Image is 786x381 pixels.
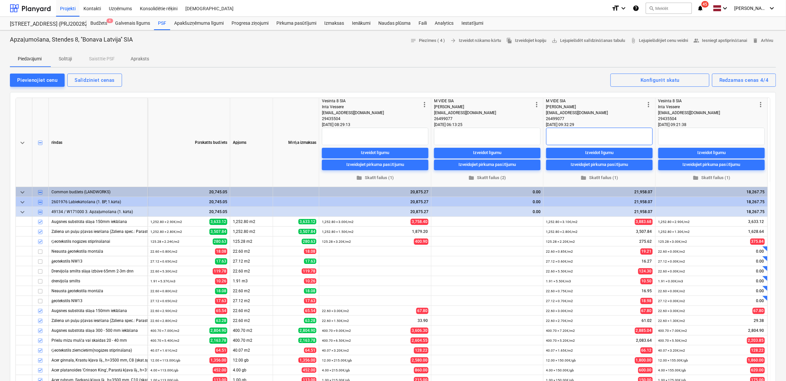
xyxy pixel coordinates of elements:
[51,316,145,325] div: Zāliena un puķu pļavas iesēšana (Zāliena spec.: Parastā smilga 20%, Matainā aitu auzene 10%, Ciet...
[411,219,428,225] span: 3,758.40
[735,6,768,11] span: [PERSON_NAME][GEOGRAPHIC_DATA]
[611,74,709,87] button: Konfigurēt skatu
[230,326,273,335] div: 400.70 m2
[215,278,227,284] span: 10.26
[473,149,502,157] div: Izveidot līgumu
[633,4,639,12] i: Zināšanu pamats
[299,219,316,224] span: 3,633.12
[209,357,227,364] span: 1,356.00
[431,17,457,30] a: Analytics
[630,38,636,44] span: attach_file
[411,229,428,235] span: 1,879.20
[322,104,421,110] div: Inta Vessere
[304,259,316,264] span: 17.63
[150,339,179,342] small: 400.70 × 5.40€ / m2
[546,260,573,263] small: 27.12 × 0.60€ / m2
[639,239,653,244] span: 275.62
[750,347,765,354] span: 128.22
[658,339,687,342] small: 400.70 × 5.50€ / m2
[170,17,228,30] div: Apakšuzņēmuma līgumi
[635,219,653,225] span: 3,883.68
[546,279,571,283] small: 1.91 × 5.50€ / m3
[658,299,685,303] small: 27.12 × 0.00€ / m2
[230,217,273,227] div: 1,252.80 m2
[719,76,769,84] div: Redzamas cenas 4/4
[756,298,765,304] span: 0.00
[302,239,316,244] span: 280.63
[215,258,227,265] span: 17.63
[215,318,227,324] span: 63.28
[658,207,765,217] div: 18,267.75
[658,111,720,115] span: [EMAIL_ADDRESS][DOMAIN_NAME]
[658,289,685,293] small: 22.60 × 0.00€ / m2
[230,345,273,355] div: 40.07 m2
[756,288,765,294] span: 0.00
[150,270,177,273] small: 22.60 × 5.30€ / m2
[546,159,653,170] button: Izveidojiet pirkuma pasūtījumu
[230,266,273,276] div: 22.60 m2
[658,319,685,323] small: 22.60 × 1.30€ / m2
[551,37,625,45] span: Lejupielādēt salīdzināšanas tabulu
[658,122,765,128] div: [DATE] 09:21:38
[299,338,316,343] span: 2,163.78
[111,17,154,30] a: Galvenais līgums
[437,174,538,181] span: Skatīt failus (2)
[434,197,541,207] div: 0.00
[322,240,351,243] small: 125.28 × 3.20€ / m2
[546,309,573,313] small: 22.60 × 3.00€ / m2
[546,111,608,115] span: [EMAIL_ADDRESS][DOMAIN_NAME]
[551,38,557,44] span: save_alt
[215,298,227,304] span: 17.63
[434,104,533,110] div: [PERSON_NAME]
[468,175,474,181] span: folder
[658,220,690,224] small: 1,252.80 × 2.90€ / m2
[415,17,431,30] a: Faili
[434,207,541,217] div: 0.00
[658,98,757,104] div: Vesinta 8 SIA
[658,250,685,253] small: 22.60 × 0.00€ / m2
[150,207,227,217] div: 20,745.05
[448,36,504,46] button: Izveidot nākamo kārtu
[752,38,758,44] span: delete
[304,249,316,254] span: 18.08
[148,98,230,187] div: Pārskatīts budžets
[150,240,179,243] small: 125.28 × 2.24€ / m2
[546,98,645,104] div: M VIDE SIA
[635,328,653,334] span: 2,885.04
[150,329,179,333] small: 400.70 × 7.00€ / m2
[628,36,691,46] a: Lejupielādējiet cenu veidni
[421,101,428,109] span: more_vert
[417,318,428,324] span: 33.90
[646,3,692,14] button: Meklēt
[230,256,273,266] div: 27.12 m2
[411,357,428,364] span: 2,580.00
[546,220,578,224] small: 1,252.80 × 3.10€ / m2
[693,175,699,181] span: folder
[641,76,679,84] div: Konfigurēt skatu
[546,299,573,303] small: 27.12 × 0.70€ / m2
[10,36,133,44] p: Apzaļumošana, Stendes 8, ''Bonava Latvija'' SIA
[702,1,709,8] span: 45
[348,17,375,30] a: Ienākumi
[304,308,316,313] span: 65.54
[51,326,145,335] div: Augsnes substrāta slāņa 300 - 500 mm ieklāšana
[209,328,227,334] span: 2,804.90
[356,175,362,181] span: folder
[51,286,145,296] div: Neausta ģeotekstila montāža
[346,161,404,169] div: Izveidojiet pirkuma pasūtījumu
[302,269,316,274] span: 119.78
[434,111,496,115] span: [EMAIL_ADDRESS][DOMAIN_NAME]
[748,229,765,235] span: 1,628.64
[753,318,765,324] span: 29.38
[215,347,227,354] span: 64.51
[619,4,627,12] i: keyboard_arrow_down
[504,36,549,46] button: Izveidojiet kopiju
[414,347,428,354] span: 128.22
[658,159,765,170] button: Izveidojiet pirkuma pasūtījumu
[361,149,390,157] div: Izveidot līgumu
[434,147,541,158] button: Izveidot līgumu
[416,308,428,314] span: 67.80
[434,187,541,197] div: 0.00
[641,298,653,304] span: 18.98
[51,335,145,345] div: Priežu mizu mulča vai skaidas 20 - 40 mm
